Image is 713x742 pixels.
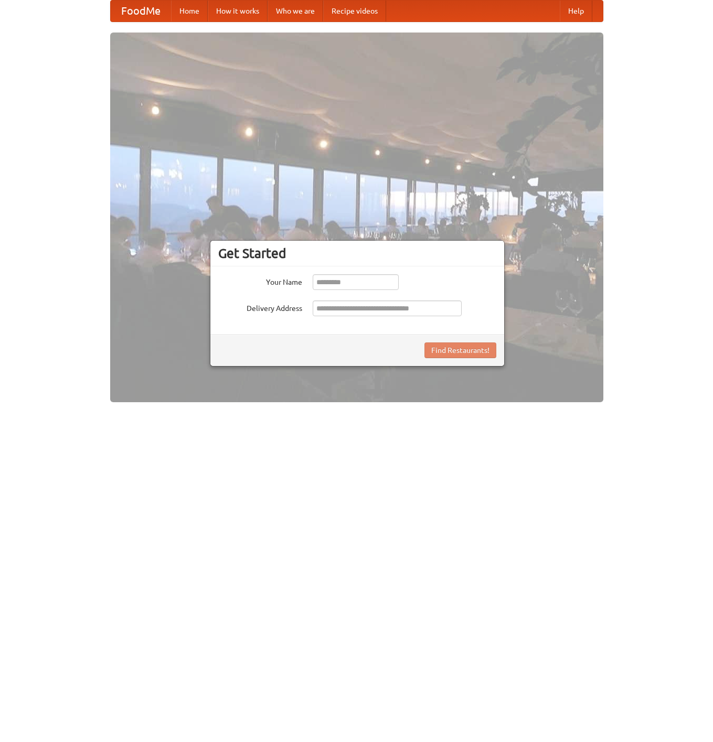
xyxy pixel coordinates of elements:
[560,1,592,21] a: Help
[323,1,386,21] a: Recipe videos
[218,300,302,314] label: Delivery Address
[268,1,323,21] a: Who we are
[218,245,496,261] h3: Get Started
[424,342,496,358] button: Find Restaurants!
[218,274,302,287] label: Your Name
[208,1,268,21] a: How it works
[111,1,171,21] a: FoodMe
[171,1,208,21] a: Home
